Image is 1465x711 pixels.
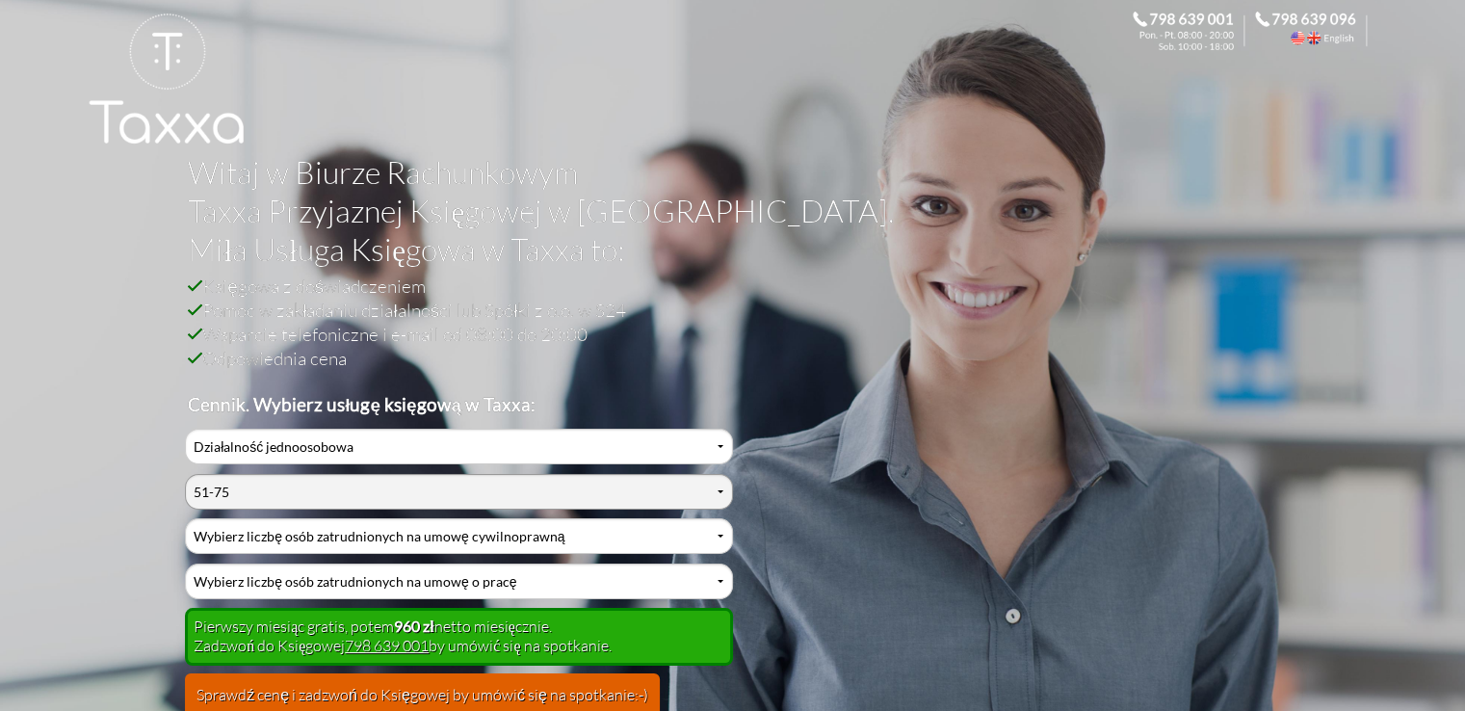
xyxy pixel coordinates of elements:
[394,617,433,635] b: 960 zł
[345,636,429,655] a: 798 639 001
[188,393,536,415] b: Cennik. Wybierz usługę księgową w Taxxa:
[188,274,1261,416] h2: Księgowa z doświadczeniem Pomoc w zakładaniu działalności lub Spółki z o.o. w S24 Wsparcie telefo...
[1133,12,1255,50] div: Zadzwoń do Księgowej. 798 639 001
[1255,12,1377,50] div: Call the Accountant. 798 639 096
[188,153,1261,274] h1: Witaj w Biurze Rachunkowym Taxxa Przyjaznej Księgowej w [GEOGRAPHIC_DATA]. Miła Usługa Księgowa w...
[185,608,732,666] div: Pierwszy miesiąc gratis, potem netto miesięcznie. Zadzwoń do Księgowej by umówić się na spotkanie.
